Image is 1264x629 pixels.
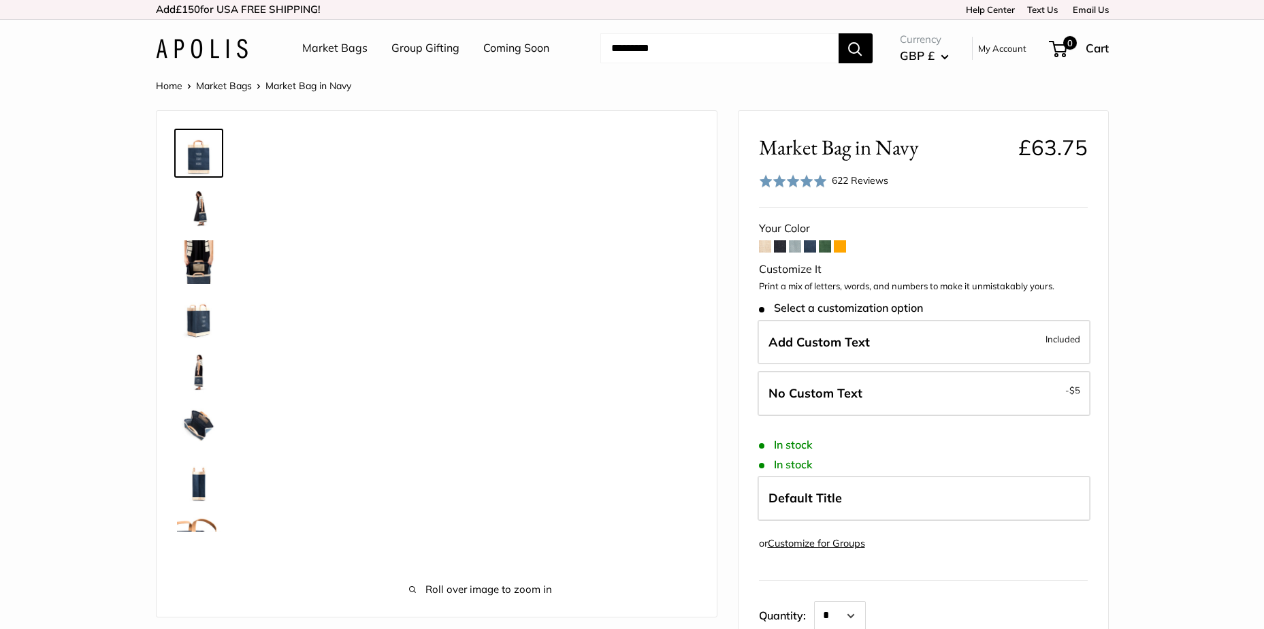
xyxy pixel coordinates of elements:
a: Market Bag in Navy [174,238,223,287]
a: Market Bag in Navy [174,455,223,504]
span: In stock [759,458,813,471]
span: Roll over image to zoom in [265,580,696,599]
span: £150 [176,3,200,16]
img: Market Bag in Navy [177,404,221,447]
a: Market Bag in Navy [174,129,223,178]
input: Search... [600,33,839,63]
span: Included [1046,331,1080,347]
a: Market Bag in Navy [174,401,223,450]
span: Currency [900,30,949,49]
button: GBP £ [900,45,949,67]
span: $5 [1069,385,1080,396]
label: Default Title [758,476,1090,521]
a: Home [156,80,182,92]
img: Market Bag in Navy [177,458,221,502]
a: Coming Soon [483,38,549,59]
label: Leave Blank [758,371,1090,416]
a: My Account [978,40,1026,57]
span: Market Bag in Navy [265,80,351,92]
span: Default Title [768,490,842,506]
div: or [759,534,865,553]
div: Customize It [759,259,1088,280]
a: Market Bag in Navy [174,183,223,232]
a: Market Bag in Navy [174,346,223,396]
button: Search [839,33,873,63]
span: Select a customization option [759,302,923,314]
nav: Breadcrumb [156,77,351,95]
span: Cart [1086,41,1109,55]
img: Market Bag in Navy [177,295,221,338]
a: Market Bags [302,38,368,59]
span: 622 Reviews [832,174,888,187]
img: Market Bag in Navy [177,349,221,393]
img: Market Bag in Navy [177,513,221,556]
span: - [1065,382,1080,398]
a: Market Bag in Navy [174,510,223,559]
a: Help Center [961,4,1015,15]
img: Market Bag in Navy [177,240,221,284]
img: Apolis [156,39,248,59]
img: Market Bag in Navy [177,186,221,229]
label: Add Custom Text [758,320,1090,365]
a: Email Us [1068,4,1109,15]
span: Market Bag in Navy [759,135,1008,160]
a: Text Us [1027,4,1058,15]
a: 0 Cart [1050,37,1109,59]
a: Market Bags [196,80,252,92]
span: £63.75 [1018,134,1088,161]
span: Add Custom Text [768,334,870,350]
div: Your Color [759,219,1088,239]
span: GBP £ [900,48,935,63]
img: Market Bag in Navy [177,131,221,175]
span: No Custom Text [768,385,862,401]
span: 0 [1063,36,1076,50]
a: Market Bag in Navy [174,292,223,341]
span: In stock [759,438,813,451]
p: Print a mix of letters, words, and numbers to make it unmistakably yours. [759,280,1088,293]
a: Customize for Groups [768,537,865,549]
a: Group Gifting [391,38,459,59]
